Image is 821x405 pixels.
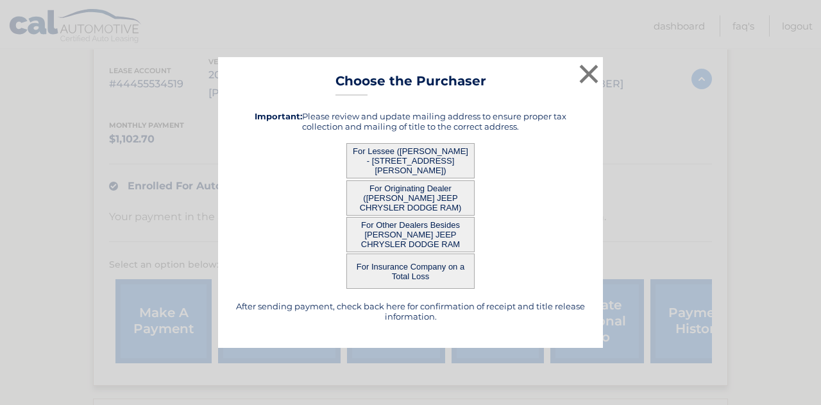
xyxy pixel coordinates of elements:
[335,73,486,96] h3: Choose the Purchaser
[234,111,587,132] h5: Please review and update mailing address to ensure proper tax collection and mailing of title to ...
[346,217,475,252] button: For Other Dealers Besides [PERSON_NAME] JEEP CHRYSLER DODGE RAM
[255,111,302,121] strong: Important:
[346,180,475,216] button: For Originating Dealer ([PERSON_NAME] JEEP CHRYSLER DODGE RAM)
[346,254,475,289] button: For Insurance Company on a Total Loss
[234,301,587,322] h5: After sending payment, check back here for confirmation of receipt and title release information.
[346,143,475,178] button: For Lessee ([PERSON_NAME] - [STREET_ADDRESS][PERSON_NAME])
[576,61,602,87] button: ×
